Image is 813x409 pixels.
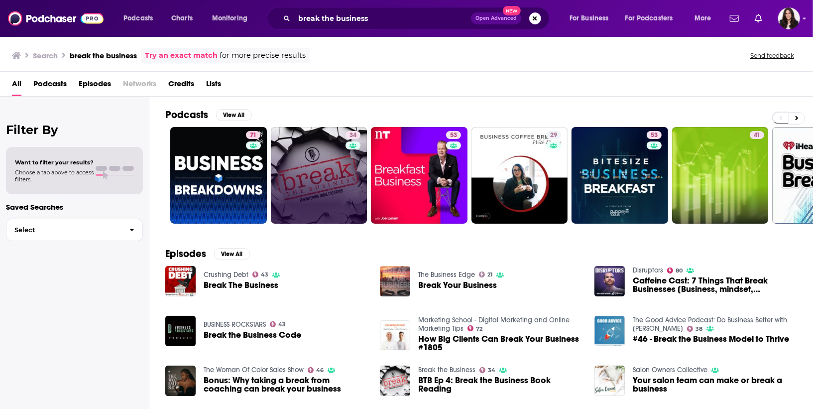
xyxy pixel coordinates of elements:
[349,131,356,140] span: 34
[246,131,260,139] a: 71
[165,109,208,121] h2: Podcasts
[261,273,268,277] span: 43
[747,51,797,60] button: Send feedback
[165,109,252,121] a: PodcastsView All
[594,266,625,296] img: Caffeine Cast: 7 Things That Break Businesses [Business, mindset, entrepreneur, disruptors]
[696,327,702,331] span: 38
[647,131,662,139] a: 53
[204,376,368,393] a: Bonus: Why taking a break from coaching can break your business
[6,123,143,137] h2: Filter By
[6,219,143,241] button: Select
[33,51,58,60] h3: Search
[471,127,568,224] a: 29
[116,10,166,26] button: open menu
[450,131,457,140] span: 53
[633,376,797,393] a: Your salon team can make or break a business
[676,269,683,273] span: 80
[316,368,324,373] span: 46
[214,248,250,260] button: View All
[594,366,625,396] a: Your salon team can make or break a business
[165,316,196,346] img: Break the Business Code
[778,7,800,29] button: Show profile menu
[8,9,104,28] img: Podchaser - Follow, Share and Rate Podcasts
[476,327,482,331] span: 72
[633,335,789,343] a: #46 - Break the Business Model to Thrive
[570,11,609,25] span: For Business
[70,51,137,60] h3: break the business
[633,276,797,293] a: Caffeine Cast: 7 Things That Break Businesses [Business, mindset, entrepreneur, disruptors]
[308,367,324,373] a: 46
[751,10,766,27] a: Show notifications dropdown
[204,281,278,289] span: Break The Business
[206,76,221,96] span: Lists
[165,266,196,296] a: Break The Business
[278,322,286,327] span: 43
[346,131,360,139] a: 34
[479,367,496,373] a: 34
[487,273,492,277] span: 21
[418,271,475,279] a: The Business Edge
[33,76,67,96] a: Podcasts
[418,366,475,374] a: Break the Business
[204,331,301,339] span: Break the Business Code
[271,127,367,224] a: 34
[633,366,707,374] a: Salon Owners Collective
[503,6,521,15] span: New
[619,10,688,26] button: open menu
[471,12,521,24] button: Open AdvancedNew
[418,316,570,333] a: Marketing School - Digital Marketing and Online Marketing Tips
[205,10,260,26] button: open menu
[220,50,306,61] span: for more precise results
[546,131,561,139] a: 29
[15,159,94,166] span: Want to filter your results?
[380,266,410,296] img: Break Your Business
[687,326,703,332] a: 38
[418,335,582,352] a: How Big Clients Can Break Your Business #1805
[123,11,153,25] span: Podcasts
[467,325,483,331] a: 72
[12,76,21,96] a: All
[6,202,143,212] p: Saved Searches
[380,320,410,351] img: How Big Clients Can Break Your Business #1805
[633,316,787,333] a: The Good Advice Podcast: Do Business Better with Blake Binns
[165,248,250,260] a: EpisodesView All
[418,281,497,289] a: Break Your Business
[15,169,94,183] span: Choose a tab above to access filters.
[380,366,410,396] img: BTB Ep 4: Break the Business Book Reading
[594,316,625,346] a: #46 - Break the Business Model to Thrive
[204,271,248,279] a: Crushing Debt
[475,16,517,21] span: Open Advanced
[572,127,668,224] a: 53
[651,131,658,140] span: 53
[726,10,743,27] a: Show notifications dropdown
[170,127,267,224] a: 71
[171,11,193,25] span: Charts
[371,127,467,224] a: 53
[688,10,724,26] button: open menu
[418,376,582,393] a: BTB Ep 4: Break the Business Book Reading
[778,7,800,29] span: Logged in as RebeccaShapiro
[79,76,111,96] a: Episodes
[446,131,461,139] a: 53
[123,76,156,96] span: Networks
[165,10,199,26] a: Charts
[479,272,493,277] a: 21
[165,366,196,396] img: Bonus: Why taking a break from coaching can break your business
[216,109,252,121] button: View All
[204,366,304,374] a: The Woman Of Color Sales Show
[204,320,266,329] a: BUSINESS ROCKSTARS
[168,76,194,96] span: Credits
